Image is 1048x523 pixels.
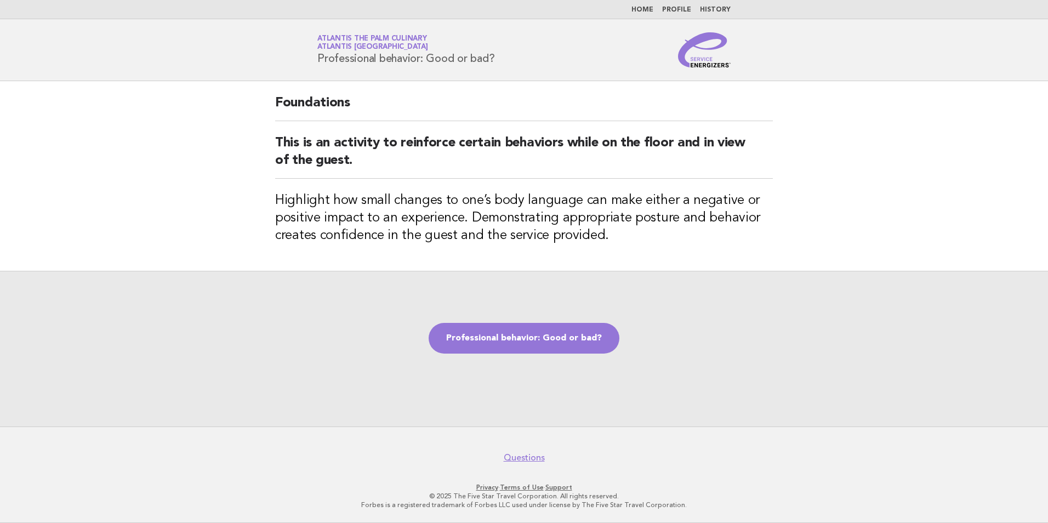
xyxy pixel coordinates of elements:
[317,36,494,64] h1: Professional behavior: Good or bad?
[631,7,653,13] a: Home
[317,44,428,51] span: Atlantis [GEOGRAPHIC_DATA]
[700,7,731,13] a: History
[275,192,773,245] h3: Highlight how small changes to one’s body language can make either a negative or positive impact ...
[189,501,859,509] p: Forbes is a registered trademark of Forbes LLC used under license by The Five Star Travel Corpora...
[500,484,544,491] a: Terms of Use
[545,484,572,491] a: Support
[504,452,545,463] a: Questions
[476,484,498,491] a: Privacy
[189,483,859,492] p: · ·
[678,32,731,67] img: Service Energizers
[317,35,428,50] a: Atlantis The Palm CulinaryAtlantis [GEOGRAPHIC_DATA]
[275,134,773,179] h2: This is an activity to reinforce certain behaviors while on the floor and in view of the guest.
[275,94,773,121] h2: Foundations
[429,323,619,354] a: Professional behavior: Good or bad?
[662,7,691,13] a: Profile
[189,492,859,501] p: © 2025 The Five Star Travel Corporation. All rights reserved.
